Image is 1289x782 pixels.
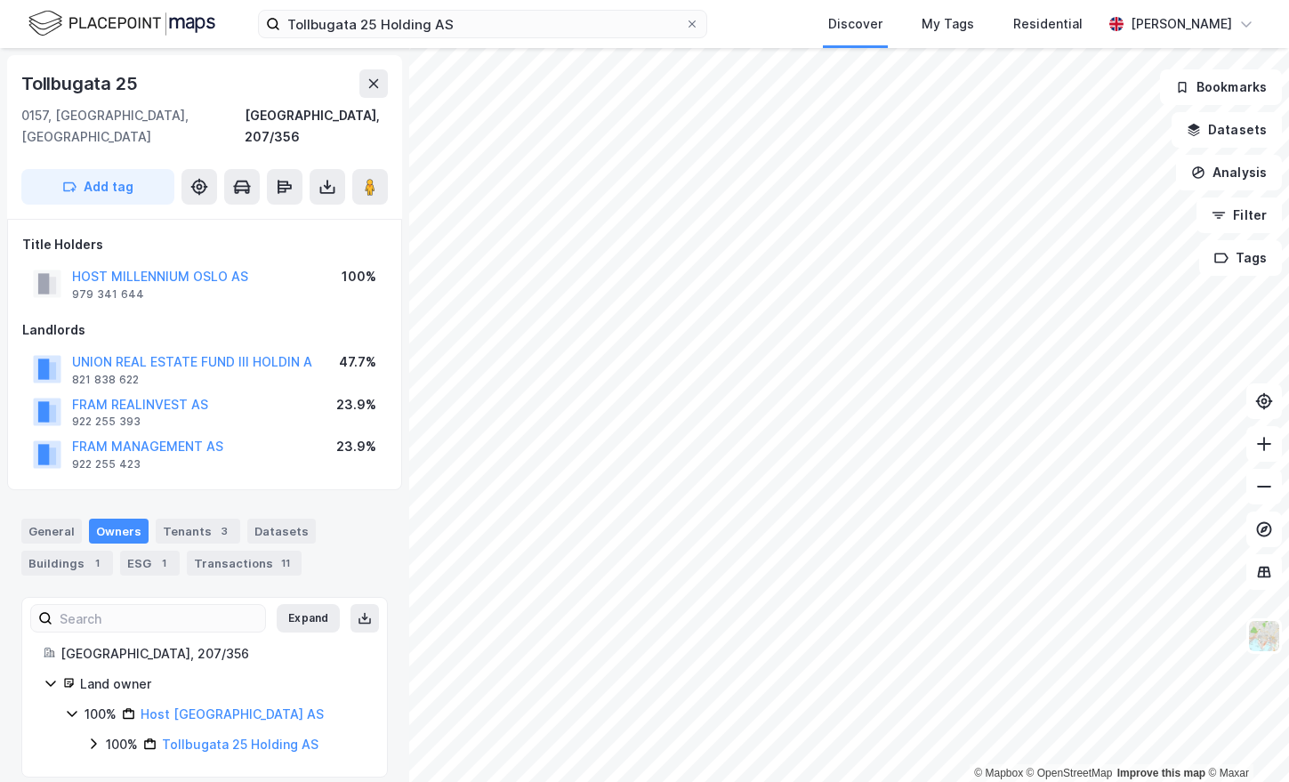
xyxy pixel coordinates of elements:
div: 23.9% [336,436,376,457]
button: Tags [1199,240,1282,276]
img: Z [1247,619,1281,653]
div: 0157, [GEOGRAPHIC_DATA], [GEOGRAPHIC_DATA] [21,105,245,148]
div: Chatt-widget [1200,697,1289,782]
div: 47.7% [339,351,376,373]
div: Landlords [22,319,387,341]
div: 11 [277,554,294,572]
a: Mapbox [974,767,1023,779]
div: General [21,519,82,544]
div: Tenants [156,519,240,544]
div: 1 [88,554,106,572]
img: logo.f888ab2527a4732fd821a326f86c7f29.svg [28,8,215,39]
div: Transactions [187,551,302,576]
div: 922 255 393 [72,415,141,429]
div: 821 838 622 [72,373,139,387]
div: 979 341 644 [72,287,144,302]
button: Filter [1196,198,1282,233]
button: Bookmarks [1160,69,1282,105]
button: Datasets [1172,112,1282,148]
div: Residential [1013,13,1083,35]
a: Tollbugata 25 Holding AS [162,737,318,752]
div: Owners [89,519,149,544]
div: Discover [828,13,882,35]
a: Host [GEOGRAPHIC_DATA] AS [141,706,324,722]
div: [GEOGRAPHIC_DATA], 207/356 [245,105,388,148]
div: 100% [342,266,376,287]
div: ESG [120,551,180,576]
div: 1 [155,554,173,572]
a: OpenStreetMap [1027,767,1113,779]
div: Title Holders [22,234,387,255]
button: Analysis [1176,155,1282,190]
div: My Tags [922,13,974,35]
div: Land owner [80,673,366,695]
iframe: Chat Widget [1200,697,1289,782]
div: [GEOGRAPHIC_DATA], 207/356 [60,643,366,665]
div: Buildings [21,551,113,576]
div: 100% [106,734,138,755]
div: 100% [85,704,117,725]
input: Search by address, cadastre, landlords, tenants or people [280,11,685,37]
div: 922 255 423 [72,457,141,472]
a: Improve this map [1117,767,1205,779]
input: Search [52,605,265,632]
div: Datasets [247,519,316,544]
button: Add tag [21,169,174,205]
div: 23.9% [336,394,376,415]
div: [PERSON_NAME] [1131,13,1232,35]
div: 3 [215,522,233,540]
div: Tollbugata 25 [21,69,141,98]
button: Expand [277,604,340,633]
